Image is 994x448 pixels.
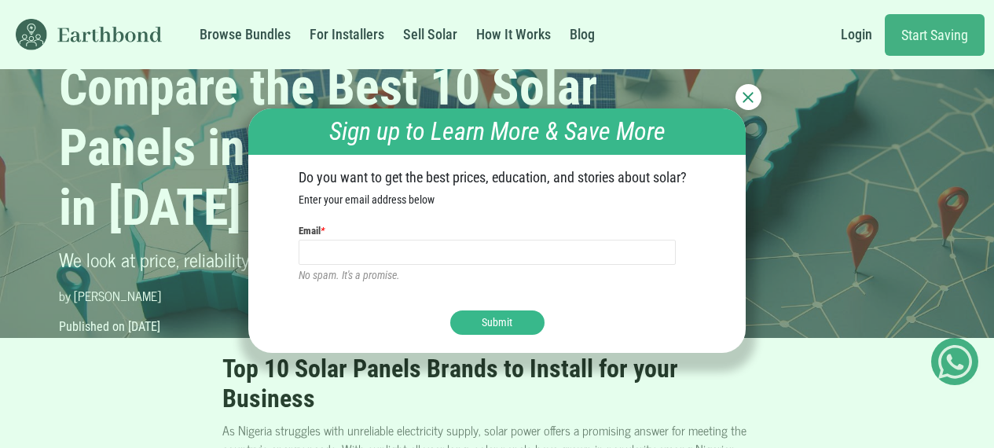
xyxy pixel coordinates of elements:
button: Submit [450,310,545,335]
p: No spam. It's a promise. [299,267,696,284]
img: Close newsletter btn [743,92,754,103]
label: Email [299,223,325,239]
h2: Do you want to get the best prices, education, and stories about solar? [299,169,696,186]
em: Sign up to Learn More & Save More [329,116,666,146]
p: Enter your email address below [299,192,696,208]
